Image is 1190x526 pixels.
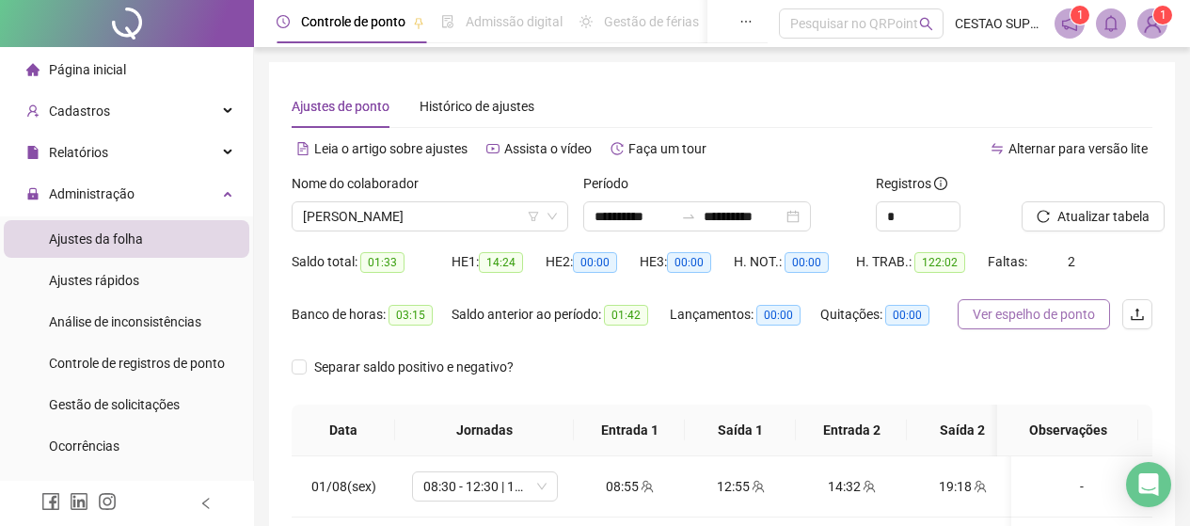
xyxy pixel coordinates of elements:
span: Ocorrências [49,438,119,454]
label: Período [583,173,641,194]
div: HE 2: [546,251,640,273]
span: 00:00 [573,252,617,273]
span: Análise de inconsistências [49,314,201,329]
span: swap [991,142,1004,155]
span: Ver espelho de ponto [973,304,1095,325]
label: Nome do colaborador [292,173,431,194]
span: 00:00 [885,305,929,326]
span: file-text [296,142,309,155]
span: Ajustes de ponto [292,99,389,114]
span: Relatórios [49,145,108,160]
span: Controle de ponto [301,14,405,29]
div: 19:18 [922,476,1003,497]
div: Banco de horas: [292,304,452,326]
span: youtube [486,142,500,155]
span: 00:00 [756,305,801,326]
div: HE 1: [452,251,546,273]
span: Gestão de férias [604,14,699,29]
span: Leia o artigo sobre ajustes [314,141,468,156]
span: ROSANGELA ROSA VALVERDE [303,202,557,231]
span: 00:00 [785,252,829,273]
div: H. NOT.: [734,251,856,273]
span: Atualizar tabela [1057,206,1150,227]
th: Jornadas [395,405,574,456]
span: home [26,63,40,76]
th: Saída 1 [685,405,796,456]
span: Página inicial [49,62,126,77]
div: HE 3: [640,251,734,273]
span: Histórico de ajustes [420,99,534,114]
div: Quitações: [820,304,952,326]
span: Ajustes rápidos [49,273,139,288]
span: search [919,17,933,31]
span: swap-right [681,209,696,224]
span: 01:42 [604,305,648,326]
span: down [547,211,558,222]
span: Admissão digital [466,14,563,29]
span: Faça um tour [628,141,706,156]
span: 01/08(sex) [311,479,376,494]
span: Validar protocolo [49,480,150,495]
span: Assista o vídeo [504,141,592,156]
th: Entrada 2 [796,405,907,456]
span: Observações [1012,420,1123,440]
span: file [26,146,40,159]
img: 84849 [1138,9,1166,38]
span: Alternar para versão lite [1008,141,1148,156]
span: bell [1103,15,1119,32]
div: 14:32 [811,476,892,497]
span: Gestão de solicitações [49,397,180,412]
span: user-add [26,104,40,118]
span: 08:30 - 12:30 | 14:30 - 18:30 [423,472,547,501]
span: notification [1061,15,1078,32]
span: instagram [98,492,117,511]
span: Ajustes da folha [49,231,143,247]
span: 00:00 [667,252,711,273]
span: Controle de registros de ponto [49,356,225,371]
span: Administração [49,186,135,201]
span: Separar saldo positivo e negativo? [307,357,521,377]
span: 01:33 [360,252,405,273]
span: Registros [876,173,947,194]
span: 2 [1068,254,1075,269]
th: Observações [997,405,1138,456]
div: Open Intercom Messenger [1126,462,1171,507]
span: file-done [441,15,454,28]
span: team [861,480,876,493]
span: team [639,480,654,493]
span: reload [1037,210,1050,223]
span: to [681,209,696,224]
span: 14:24 [479,252,523,273]
span: Faltas: [988,254,1030,269]
span: facebook [41,492,60,511]
span: linkedin [70,492,88,511]
sup: 1 [1071,6,1089,24]
span: info-circle [934,177,947,190]
span: 1 [1160,8,1166,22]
span: lock [26,187,40,200]
span: sun [579,15,593,28]
sup: Atualize o seu contato no menu Meus Dados [1153,6,1172,24]
div: H. TRAB.: [856,251,988,273]
div: Saldo total: [292,251,452,273]
span: clock-circle [277,15,290,28]
span: 03:15 [389,305,433,326]
span: pushpin [413,17,424,28]
div: - [1026,476,1137,497]
span: upload [1130,307,1145,322]
div: 12:55 [700,476,781,497]
span: history [611,142,624,155]
div: 08:55 [589,476,670,497]
th: Data [292,405,395,456]
span: CESTAO SUPERMERCADOS [955,13,1043,34]
button: Ver espelho de ponto [958,299,1110,329]
div: Saldo anterior ao período: [452,304,670,326]
span: team [972,480,987,493]
button: Atualizar tabela [1022,201,1165,231]
th: Saída 2 [907,405,1018,456]
span: 1 [1077,8,1084,22]
span: team [750,480,765,493]
span: 122:02 [914,252,965,273]
span: Cadastros [49,104,110,119]
div: Lançamentos: [670,304,820,326]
